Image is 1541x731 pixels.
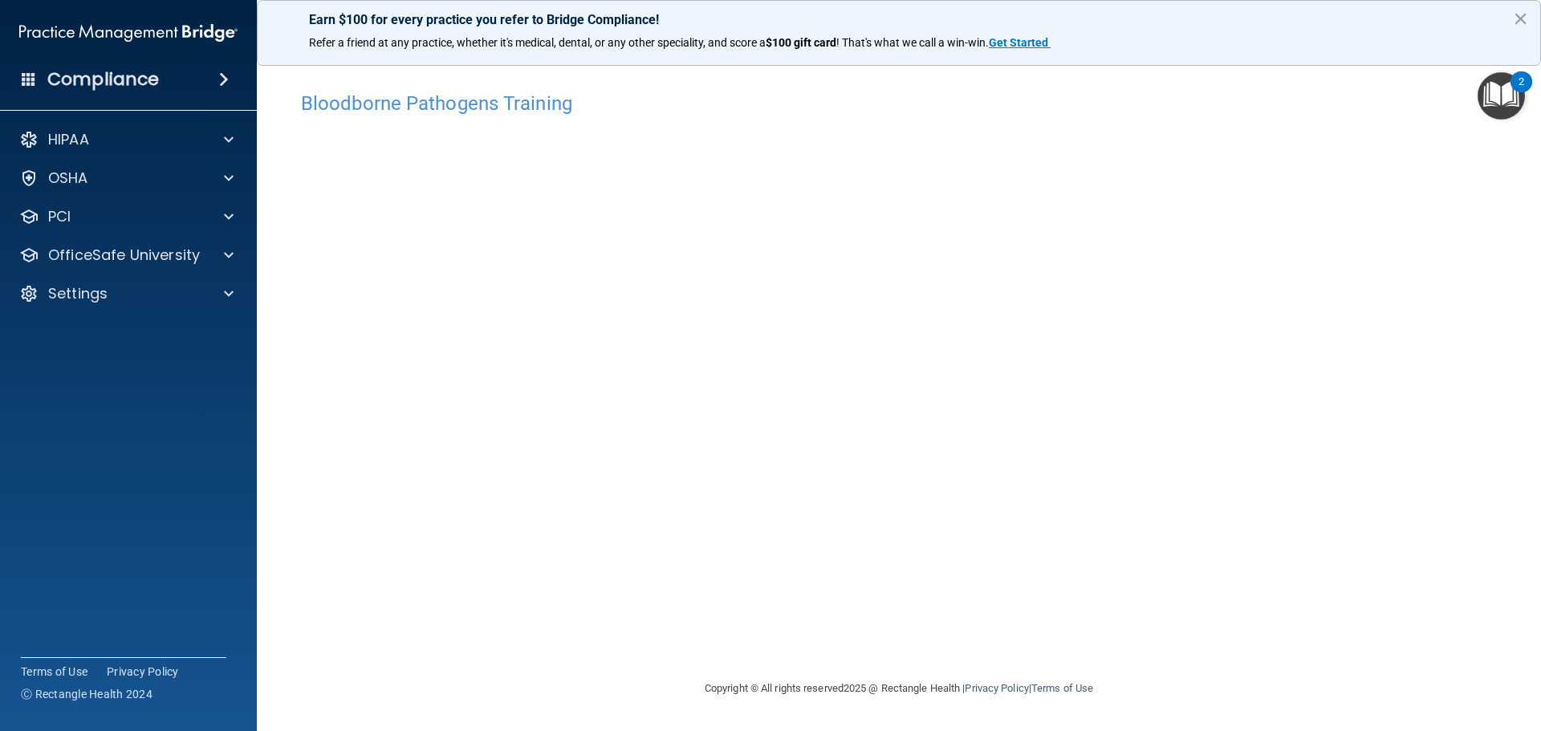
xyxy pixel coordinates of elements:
[19,284,234,303] a: Settings
[48,207,71,226] p: PCI
[1519,82,1524,103] div: 2
[309,36,766,49] span: Refer a friend at any practice, whether it's medical, dental, or any other speciality, and score a
[48,169,88,188] p: OSHA
[606,663,1192,714] div: Copyright © All rights reserved 2025 @ Rectangle Health | |
[19,207,234,226] a: PCI
[301,93,1497,114] h4: Bloodborne Pathogens Training
[21,664,87,680] a: Terms of Use
[19,246,234,265] a: OfficeSafe University
[47,68,159,91] h4: Compliance
[48,130,89,149] p: HIPAA
[301,123,1497,616] iframe: bbp
[989,36,1048,49] strong: Get Started
[48,284,108,303] p: Settings
[309,12,1489,27] p: Earn $100 for every practice you refer to Bridge Compliance!
[766,36,836,49] strong: $100 gift card
[21,686,152,702] span: Ⓒ Rectangle Health 2024
[107,664,179,680] a: Privacy Policy
[836,36,989,49] span: ! That's what we call a win-win.
[1031,682,1093,694] a: Terms of Use
[989,36,1051,49] a: Get Started
[48,246,200,265] p: OfficeSafe University
[965,682,1028,694] a: Privacy Policy
[19,169,234,188] a: OSHA
[1478,72,1525,120] button: Open Resource Center, 2 new notifications
[19,130,234,149] a: HIPAA
[19,17,238,49] img: PMB logo
[1513,6,1528,31] button: Close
